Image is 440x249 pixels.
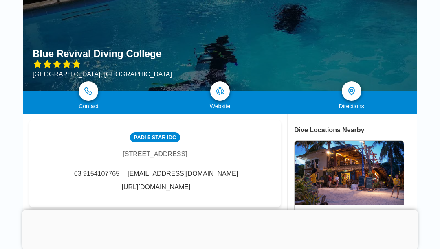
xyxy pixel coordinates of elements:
[294,127,417,134] div: Dive Locations Nearby
[130,132,180,142] div: PADI 5 Star IDC
[33,71,172,78] div: [GEOGRAPHIC_DATA], [GEOGRAPHIC_DATA]
[74,170,119,177] span: 63 9154107765
[33,48,161,59] h1: Blue Revival Diving College
[154,103,286,109] div: Website
[22,210,418,247] iframe: Advertisement
[122,183,191,191] a: [URL][DOMAIN_NAME]
[23,103,154,109] div: Contact
[128,170,238,177] span: [EMAIL_ADDRESS][DOMAIN_NAME]
[216,87,224,95] img: map
[123,151,187,158] div: [STREET_ADDRESS]
[286,103,417,109] div: Directions
[347,86,356,96] img: directions
[84,87,92,95] img: phone
[342,81,361,101] a: directions
[210,81,230,101] a: map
